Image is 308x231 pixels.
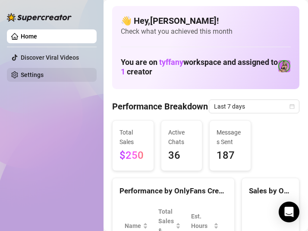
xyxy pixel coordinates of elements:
[121,58,278,77] h1: You are on workspace and assigned to creator
[217,128,244,147] span: Messages Sent
[168,148,195,164] span: 36
[289,104,295,109] span: calendar
[119,128,147,147] span: Total Sales
[119,185,227,197] div: Performance by OnlyFans Creator
[121,15,291,27] h4: 👋 Hey, [PERSON_NAME] !
[112,100,208,112] h4: Performance Breakdown
[121,27,291,36] span: Check what you achieved this month
[217,148,244,164] span: 187
[278,60,290,72] img: NEW
[125,221,141,231] span: Name
[121,67,125,76] span: 1
[159,58,183,67] span: tyffany
[7,13,72,22] img: logo-BBDzfeDw.svg
[279,202,299,222] div: Open Intercom Messenger
[249,185,292,197] div: Sales by OnlyFans Creator
[21,33,37,40] a: Home
[21,54,79,61] a: Discover Viral Videos
[168,128,195,147] span: Active Chats
[119,148,147,164] span: $250
[214,100,294,113] span: Last 7 days
[21,71,44,78] a: Settings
